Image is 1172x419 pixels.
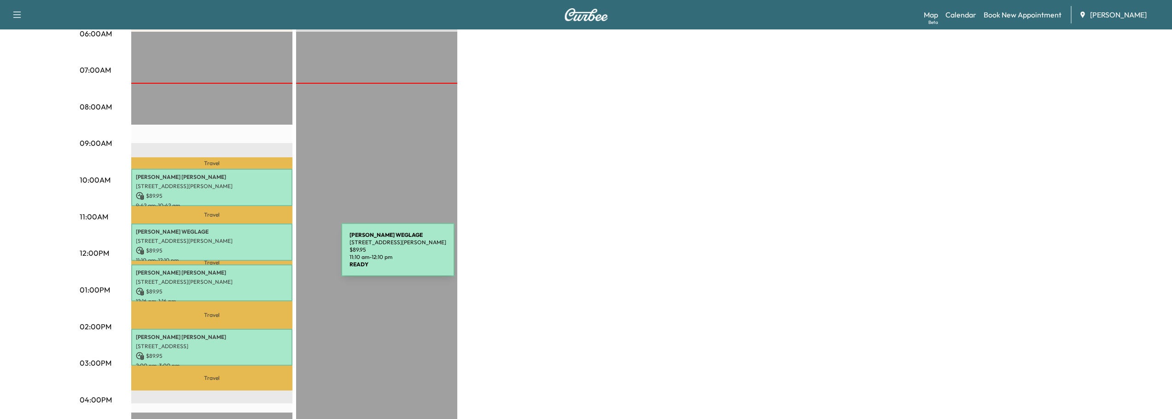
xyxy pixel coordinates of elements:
p: Travel [131,301,292,328]
p: $ 89.95 [136,247,288,255]
a: Book New Appointment [984,9,1061,20]
p: [PERSON_NAME] [PERSON_NAME] [136,173,288,181]
p: 09:00AM [80,138,112,149]
p: 02:00PM [80,321,111,332]
a: MapBeta [924,9,938,20]
p: 12:16 pm - 1:16 pm [136,298,288,305]
p: 06:00AM [80,28,112,39]
p: Travel [131,366,292,390]
p: 12:00PM [80,247,109,258]
a: Calendar [945,9,976,20]
p: Travel [131,261,292,264]
p: Travel [131,206,292,224]
p: $ 89.95 [136,192,288,200]
p: [STREET_ADDRESS] [136,343,288,350]
p: 10:00AM [80,174,111,185]
p: [PERSON_NAME] WEGLAGE [136,228,288,235]
p: 11:00AM [80,211,108,222]
p: 2:00 pm - 3:00 pm [136,362,288,369]
p: $ 89.95 [136,287,288,296]
p: [STREET_ADDRESS][PERSON_NAME] [136,278,288,286]
p: 07:00AM [80,64,111,75]
p: 11:10 am - 12:10 pm [136,257,288,264]
img: Curbee Logo [564,8,608,21]
div: Beta [928,19,938,26]
p: [PERSON_NAME] [PERSON_NAME] [136,269,288,276]
p: 08:00AM [80,101,112,112]
p: 9:42 am - 10:42 am [136,202,288,209]
p: [STREET_ADDRESS][PERSON_NAME] [136,237,288,245]
p: 04:00PM [80,394,112,405]
p: 01:00PM [80,284,110,295]
p: Travel [131,157,292,169]
p: $ 89.95 [136,352,288,360]
p: [PERSON_NAME] [PERSON_NAME] [136,333,288,341]
p: [STREET_ADDRESS][PERSON_NAME] [136,183,288,190]
span: [PERSON_NAME] [1090,9,1147,20]
p: 03:00PM [80,357,111,368]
